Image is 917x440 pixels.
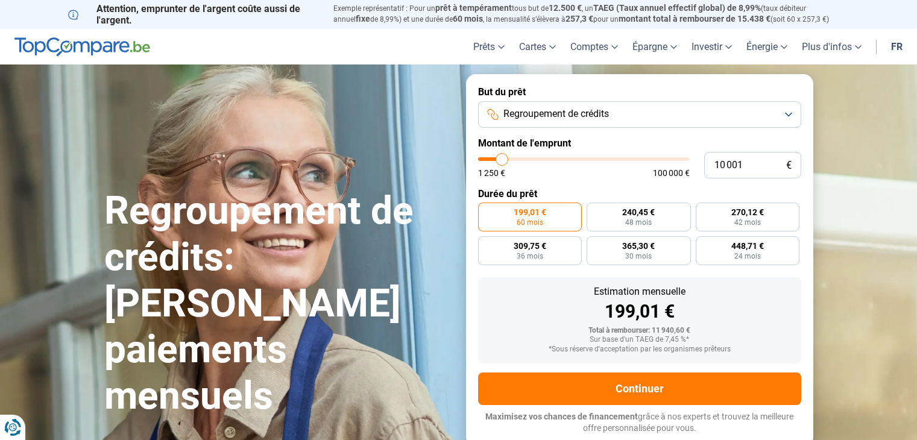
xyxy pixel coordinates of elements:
[466,29,512,64] a: Prêts
[68,3,319,26] p: Attention, emprunter de l'argent coûte aussi de l'argent.
[734,253,761,260] span: 24 mois
[625,219,652,226] span: 48 mois
[566,14,593,24] span: 257,3 €
[653,169,690,177] span: 100 000 €
[625,253,652,260] span: 30 mois
[593,3,761,13] span: TAEG (Taux annuel effectif global) de 8,99%
[512,29,563,64] a: Cartes
[514,242,546,250] span: 309,75 €
[884,29,910,64] a: fr
[104,188,452,420] h1: Regroupement de crédits: [PERSON_NAME] paiements mensuels
[549,3,582,13] span: 12.500 €
[625,29,684,64] a: Épargne
[478,137,801,149] label: Montant de l'emprunt
[563,29,625,64] a: Comptes
[356,14,370,24] span: fixe
[478,101,801,128] button: Regroupement de crédits
[622,208,655,216] span: 240,45 €
[453,14,483,24] span: 60 mois
[488,327,792,335] div: Total à rembourser: 11 940,60 €
[478,86,801,98] label: But du prêt
[739,29,795,64] a: Énergie
[488,303,792,321] div: 199,01 €
[478,169,505,177] span: 1 250 €
[517,253,543,260] span: 36 mois
[731,242,764,250] span: 448,71 €
[488,287,792,297] div: Estimation mensuelle
[478,372,801,405] button: Continuer
[619,14,770,24] span: montant total à rembourser de 15.438 €
[503,107,609,121] span: Regroupement de crédits
[333,3,849,25] p: Exemple représentatif : Pour un tous but de , un (taux débiteur annuel de 8,99%) et une durée de ...
[514,208,546,216] span: 199,01 €
[485,412,638,421] span: Maximisez vos chances de financement
[14,37,150,57] img: TopCompare
[488,336,792,344] div: Sur base d'un TAEG de 7,45 %*
[517,219,543,226] span: 60 mois
[734,219,761,226] span: 42 mois
[435,3,512,13] span: prêt à tempérament
[684,29,739,64] a: Investir
[622,242,655,250] span: 365,30 €
[786,160,792,171] span: €
[731,208,764,216] span: 270,12 €
[478,188,801,200] label: Durée du prêt
[478,411,801,435] p: grâce à nos experts et trouvez la meilleure offre personnalisée pour vous.
[488,345,792,354] div: *Sous réserve d'acceptation par les organismes prêteurs
[795,29,869,64] a: Plus d'infos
